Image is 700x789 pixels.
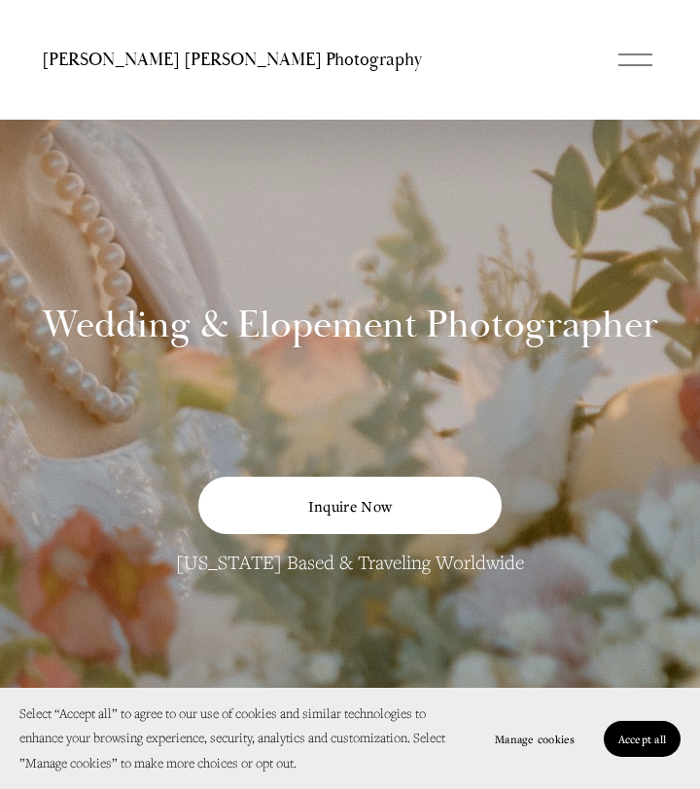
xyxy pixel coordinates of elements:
p: Select “Accept all” to agree to our use of cookies and similar technologies to enhance your brows... [19,701,461,775]
button: Accept all [604,721,681,757]
p: [US_STATE] Based & Traveling Worldwide [42,545,658,582]
a: Inquire Now [198,477,501,534]
button: Manage cookies [480,721,589,757]
a: [PERSON_NAME] [PERSON_NAME] Photography [42,49,422,71]
h2: Wedding & Elopement Photographer [42,306,658,345]
span: Accept all [618,732,666,746]
span: Manage cookies [495,732,575,746]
